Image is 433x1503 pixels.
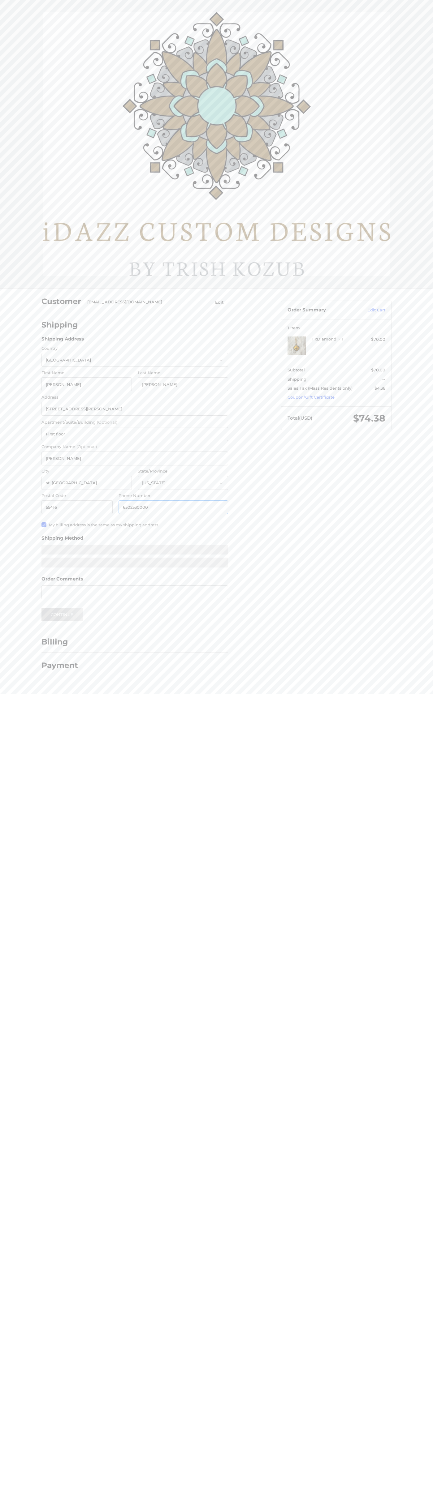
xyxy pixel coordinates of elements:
span: Shipping [288,377,306,382]
img: iDazz Custom Designs [43,12,390,276]
span: $74.38 [353,413,385,424]
label: Postal Code [41,493,113,499]
h2: Payment [41,661,78,670]
h2: Billing [41,637,78,647]
small: (Optional) [76,444,97,449]
label: Address [41,394,228,400]
label: City [41,468,132,474]
div: [EMAIL_ADDRESS][DOMAIN_NAME] [87,299,198,305]
legend: Shipping Method [41,535,83,545]
label: Country [41,345,228,352]
span: $4.38 [375,386,385,391]
h2: Shipping [41,320,78,330]
label: First Name [41,370,132,376]
small: (Optional) [97,420,117,425]
h2: Customer [41,297,81,306]
legend: Order Comments [41,576,83,585]
a: Edit Cart [354,307,385,313]
label: Phone Number [119,493,228,499]
label: Company Name [41,444,228,450]
label: My billing address is the same as my shipping address. [41,522,228,527]
legend: Shipping Address [41,336,84,345]
div: $70.00 [361,336,385,343]
a: Coupon/Gift Certificate [288,395,335,400]
span: $70.00 [371,367,385,372]
button: Continue [41,608,83,621]
h3: 1 Item [288,325,385,330]
span: Total (USD) [288,415,312,421]
label: State/Province [138,468,228,474]
span: Sales Tax (Mass Residents only) [288,386,353,391]
span: Subtotal [288,367,305,372]
h3: Order Summary [288,307,354,313]
button: Edit [210,298,228,306]
label: Last Name [138,370,228,376]
span: -- [382,377,385,382]
label: Apartment/Suite/Building [41,419,228,426]
h4: 1 x Diamond ~ 1 [312,336,359,341]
